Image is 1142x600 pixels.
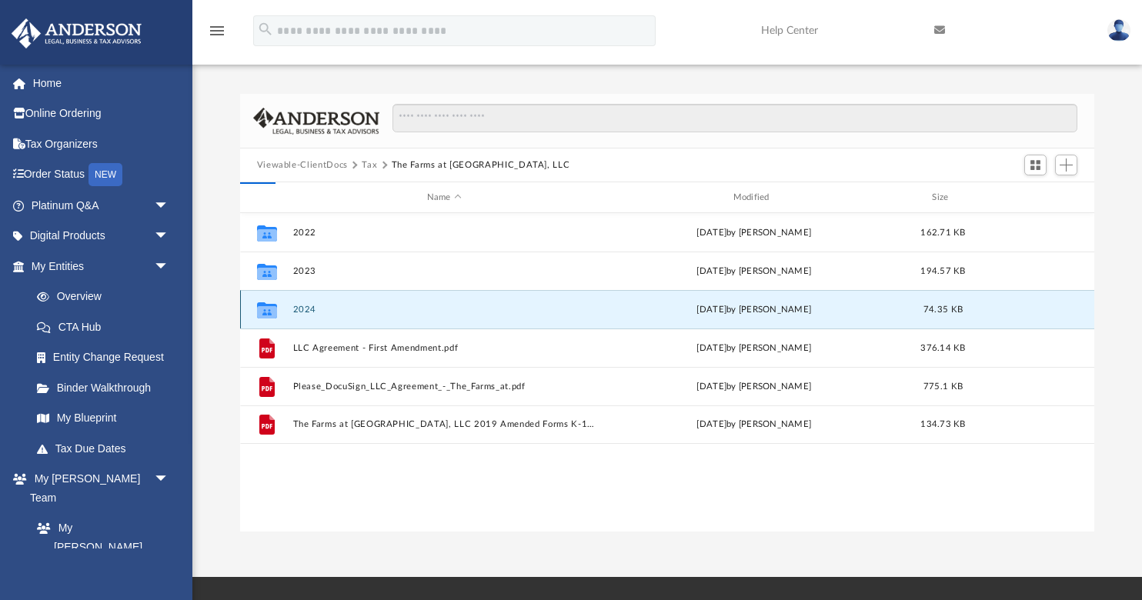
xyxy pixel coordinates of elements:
[392,158,570,172] button: The Farms at [GEOGRAPHIC_DATA], LLC
[292,382,596,392] button: Please_DocuSign_LLC_Agreement_-_The_Farms_at.pdf
[22,403,185,434] a: My Blueprint
[11,68,192,98] a: Home
[240,213,1095,532] div: grid
[11,464,185,513] a: My [PERSON_NAME] Teamarrow_drop_down
[920,344,965,352] span: 376.14 KB
[22,372,192,403] a: Binder Walkthrough
[920,228,965,237] span: 162.71 KB
[154,464,185,495] span: arrow_drop_down
[920,267,965,275] span: 194.57 KB
[22,513,177,582] a: My [PERSON_NAME] Team
[11,128,192,159] a: Tax Organizers
[292,305,596,315] button: 2024
[22,433,192,464] a: Tax Due Dates
[11,251,192,282] a: My Entitiesarrow_drop_down
[920,420,965,428] span: 134.73 KB
[208,22,226,40] i: menu
[11,98,192,129] a: Online Ordering
[603,226,906,240] div: [DATE] by [PERSON_NAME]
[154,190,185,222] span: arrow_drop_down
[603,342,906,355] div: [DATE] by [PERSON_NAME]
[1024,155,1047,176] button: Switch to Grid View
[603,418,906,432] div: [DATE] by [PERSON_NAME]
[603,380,906,394] div: [DATE] by [PERSON_NAME]
[292,228,596,238] button: 2022
[22,312,192,342] a: CTA Hub
[22,342,192,373] a: Entity Change Request
[392,104,1077,133] input: Search files and folders
[154,221,185,252] span: arrow_drop_down
[603,265,906,278] div: [DATE] by [PERSON_NAME]
[980,191,1088,205] div: id
[11,221,192,252] a: Digital Productsarrow_drop_down
[257,158,348,172] button: Viewable-ClientDocs
[7,18,146,48] img: Anderson Advisors Platinum Portal
[292,191,595,205] div: Name
[208,29,226,40] a: menu
[923,382,963,391] span: 775.1 KB
[11,190,192,221] a: Platinum Q&Aarrow_drop_down
[1055,155,1078,176] button: Add
[292,419,596,429] button: The Farms at [GEOGRAPHIC_DATA], LLC 2019 Amended Forms K-1_5716999_5 NADA for You.pdf
[1107,19,1130,42] img: User Pic
[602,191,905,205] div: Modified
[292,266,596,276] button: 2023
[912,191,973,205] div: Size
[154,251,185,282] span: arrow_drop_down
[22,282,192,312] a: Overview
[292,343,596,353] button: LLC Agreement - First Amendment.pdf
[11,159,192,191] a: Order StatusNEW
[362,158,377,172] button: Tax
[246,191,285,205] div: id
[923,305,963,314] span: 74.35 KB
[88,163,122,186] div: NEW
[257,21,274,38] i: search
[603,303,906,317] div: [DATE] by [PERSON_NAME]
